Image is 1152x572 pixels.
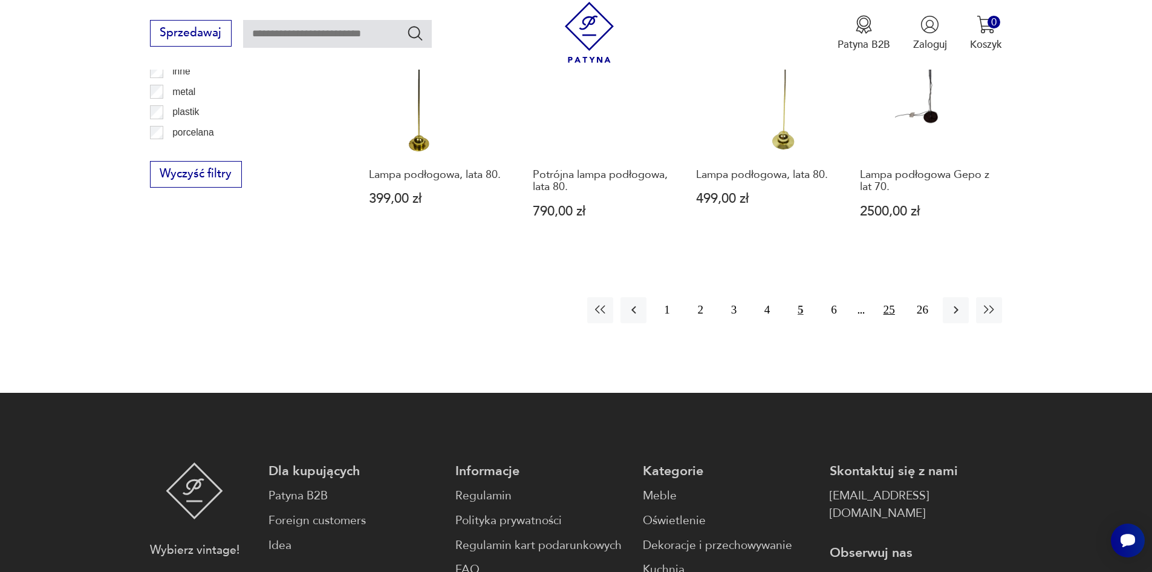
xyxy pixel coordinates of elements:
[913,15,947,51] button: Zaloguj
[559,2,620,63] img: Patyna - sklep z meblami i dekoracjami vintage
[696,169,832,181] h3: Lampa podłogowa, lata 80.
[268,462,441,480] p: Dla kupujących
[172,104,199,120] p: plastik
[150,29,232,39] a: Sprzedawaj
[821,297,847,323] button: 6
[787,297,813,323] button: 5
[988,16,1000,28] div: 0
[166,462,223,519] img: Patyna - sklep z meblami i dekoracjami vintage
[830,462,1002,480] p: Skontaktuj się z nami
[860,205,996,218] p: 2500,00 zł
[150,542,239,559] p: Wybierz vintage!
[654,297,680,323] button: 1
[854,15,873,34] img: Ikona medalu
[268,537,441,554] a: Idea
[369,169,505,181] h3: Lampa podłogowa, lata 80.
[455,537,628,554] a: Regulamin kart podarunkowych
[830,487,1002,522] a: [EMAIL_ADDRESS][DOMAIN_NAME]
[172,84,195,100] p: metal
[533,205,669,218] p: 790,00 zł
[754,297,780,323] button: 4
[853,8,1003,246] a: Lampa podłogowa Gepo z lat 70.Lampa podłogowa Gepo z lat 70.2500,00 zł
[876,297,902,323] button: 25
[688,297,714,323] button: 2
[920,15,939,34] img: Ikonka użytkownika
[721,297,747,323] button: 3
[268,487,441,505] a: Patyna B2B
[150,20,232,47] button: Sprzedawaj
[369,192,505,205] p: 399,00 zł
[913,38,947,51] p: Zaloguj
[860,169,996,194] h3: Lampa podłogowa Gepo z lat 70.
[172,145,203,160] p: porcelit
[838,38,890,51] p: Patyna B2B
[455,462,628,480] p: Informacje
[838,15,890,51] button: Patyna B2B
[689,8,839,246] a: Lampa podłogowa, lata 80.Lampa podłogowa, lata 80.499,00 zł
[970,15,1002,51] button: 0Koszyk
[526,8,675,246] a: Potrójna lampa podłogowa, lata 80.Potrójna lampa podłogowa, lata 80.790,00 zł
[455,512,628,530] a: Polityka prywatności
[970,38,1002,51] p: Koszyk
[268,512,441,530] a: Foreign customers
[150,161,242,188] button: Wyczyść filtry
[533,169,669,194] h3: Potrójna lampa podłogowa, lata 80.
[696,192,832,205] p: 499,00 zł
[643,512,815,530] a: Oświetlenie
[643,462,815,480] p: Kategorie
[362,8,512,246] a: Lampa podłogowa, lata 80.Lampa podłogowa, lata 80.399,00 zł
[830,544,1002,562] p: Obserwuj nas
[643,487,815,505] a: Meble
[455,487,628,505] a: Regulamin
[910,297,936,323] button: 26
[977,15,995,34] img: Ikona koszyka
[172,125,214,140] p: porcelana
[838,15,890,51] a: Ikona medaluPatyna B2B
[1111,524,1145,557] iframe: Smartsupp widget button
[406,24,424,42] button: Szukaj
[643,537,815,554] a: Dekoracje i przechowywanie
[172,64,190,79] p: inne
